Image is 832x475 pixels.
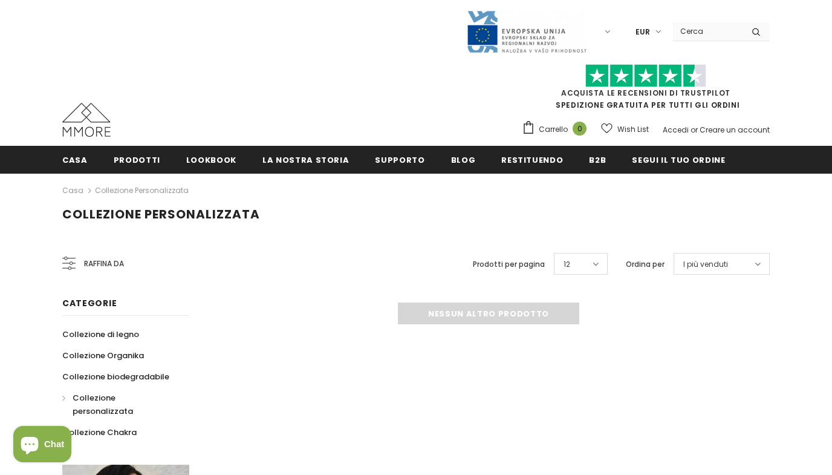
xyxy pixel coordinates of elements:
a: Carrello 0 [522,120,593,139]
img: Fidati di Pilot Stars [585,64,706,88]
span: Categorie [62,297,117,309]
span: Segui il tuo ordine [632,154,725,166]
span: Raffina da [84,257,124,270]
inbox-online-store-chat: Shopify online store chat [10,426,75,465]
span: I più venduti [683,258,728,270]
span: Collezione biodegradabile [62,371,169,382]
span: Blog [451,154,476,166]
a: Collezione di legno [62,324,139,345]
span: Casa [62,154,88,166]
a: Collezione Organika [62,345,144,366]
span: supporto [375,154,424,166]
a: Lookbook [186,146,236,173]
span: 12 [564,258,570,270]
a: Collezione Chakra [62,422,137,443]
a: Segui il tuo ordine [632,146,725,173]
span: La nostra storia [262,154,349,166]
span: EUR [635,26,650,38]
a: Javni Razpis [466,26,587,36]
span: Carrello [539,123,568,136]
a: Blog [451,146,476,173]
span: Lookbook [186,154,236,166]
span: B2B [589,154,606,166]
a: B2B [589,146,606,173]
span: 0 [573,122,587,136]
span: Collezione personalizzata [62,206,260,223]
input: Search Site [673,22,743,40]
span: Collezione Organika [62,350,144,361]
a: Casa [62,183,83,198]
span: Restituendo [501,154,563,166]
span: SPEDIZIONE GRATUITA PER TUTTI GLI ORDINI [522,70,770,110]
label: Prodotti per pagina [473,258,545,270]
a: Casa [62,146,88,173]
a: Wish List [601,119,649,140]
a: Prodotti [114,146,160,173]
span: Collezione Chakra [62,427,137,438]
a: Restituendo [501,146,563,173]
span: Collezione personalizzata [73,392,133,417]
a: Collezione personalizzata [95,185,189,195]
img: Javni Razpis [466,10,587,54]
a: supporto [375,146,424,173]
label: Ordina per [626,258,665,270]
a: Acquista le recensioni di TrustPilot [561,88,730,98]
a: La nostra storia [262,146,349,173]
a: Creare un account [700,125,770,135]
span: Wish List [617,123,649,136]
span: Collezione di legno [62,329,139,340]
a: Collezione personalizzata [62,387,176,422]
a: Collezione biodegradabile [62,366,169,387]
span: or [691,125,698,135]
img: Casi MMORE [62,103,111,137]
a: Accedi [663,125,689,135]
span: Prodotti [114,154,160,166]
